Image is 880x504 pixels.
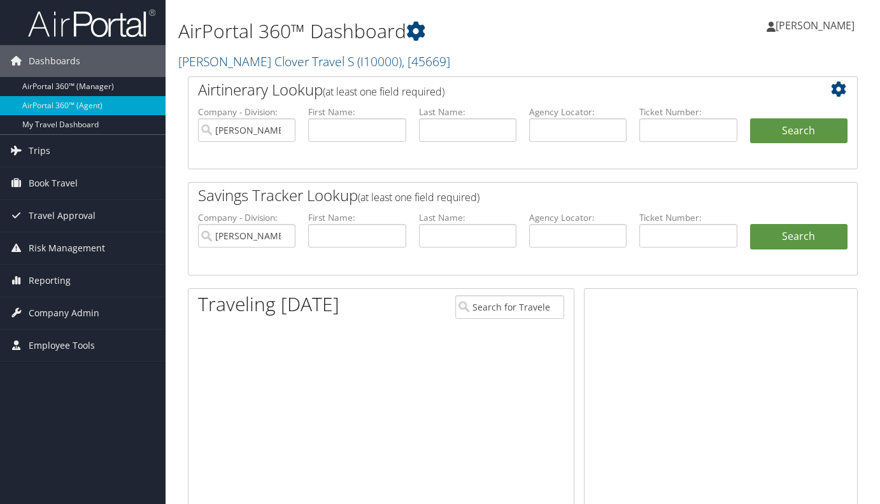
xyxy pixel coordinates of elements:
label: Ticket Number: [639,106,737,118]
span: Trips [29,135,50,167]
label: First Name: [308,106,406,118]
span: Reporting [29,265,71,297]
h1: Traveling [DATE] [198,291,339,318]
span: ( I10000 ) [357,53,402,70]
label: Agency Locator: [529,211,627,224]
img: airportal-logo.png [28,8,155,38]
span: , [ 45669 ] [402,53,450,70]
label: Last Name: [419,211,516,224]
label: First Name: [308,211,406,224]
span: (at least one field required) [358,190,479,204]
span: [PERSON_NAME] [776,18,855,32]
span: Travel Approval [29,200,96,232]
a: Search [750,224,848,249]
span: Book Travel [29,167,78,199]
label: Ticket Number: [639,211,737,224]
span: Risk Management [29,232,105,264]
a: [PERSON_NAME] Clover Travel S [178,53,450,70]
h2: Airtinerary Lookup [198,79,792,101]
span: Employee Tools [29,330,95,361]
span: (at least one field required) [323,85,444,99]
input: Search for Traveler [455,295,565,319]
span: Dashboards [29,45,80,77]
h2: Savings Tracker Lookup [198,185,792,206]
label: Company - Division: [198,106,295,118]
span: Company Admin [29,297,99,329]
a: [PERSON_NAME] [767,6,867,45]
input: search accounts [198,224,295,248]
label: Last Name: [419,106,516,118]
h1: AirPortal 360™ Dashboard [178,18,637,45]
button: Search [750,118,848,144]
label: Company - Division: [198,211,295,224]
label: Agency Locator: [529,106,627,118]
